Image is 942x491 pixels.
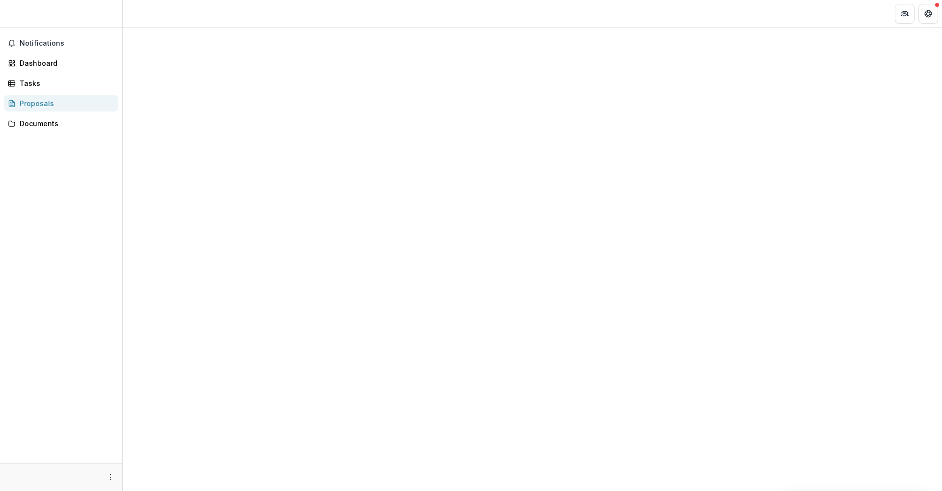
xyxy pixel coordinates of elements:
[20,39,114,48] span: Notifications
[4,115,118,132] a: Documents
[4,55,118,71] a: Dashboard
[105,471,116,483] button: More
[895,4,915,24] button: Partners
[20,78,110,88] div: Tasks
[20,98,110,109] div: Proposals
[20,58,110,68] div: Dashboard
[918,4,938,24] button: Get Help
[4,95,118,111] a: Proposals
[4,75,118,91] a: Tasks
[20,118,110,129] div: Documents
[4,35,118,51] button: Notifications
